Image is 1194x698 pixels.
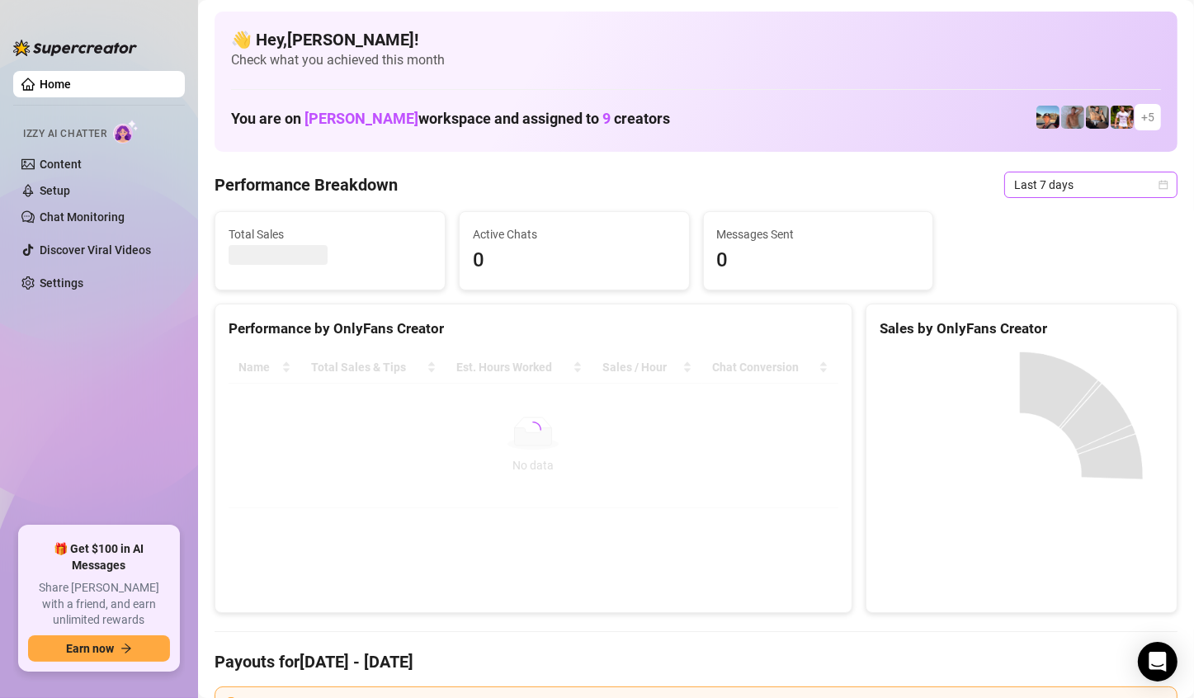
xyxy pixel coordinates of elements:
[602,110,611,127] span: 9
[1014,172,1168,197] span: Last 7 days
[113,120,139,144] img: AI Chatter
[120,643,132,654] span: arrow-right
[40,184,70,197] a: Setup
[1111,106,1134,129] img: Hector
[1036,106,1059,129] img: Zach
[40,158,82,171] a: Content
[473,245,676,276] span: 0
[231,110,670,128] h1: You are on workspace and assigned to creators
[1138,642,1177,681] div: Open Intercom Messenger
[215,650,1177,673] h4: Payouts for [DATE] - [DATE]
[40,243,151,257] a: Discover Viral Videos
[215,173,398,196] h4: Performance Breakdown
[28,580,170,629] span: Share [PERSON_NAME] with a friend, and earn unlimited rewards
[473,225,676,243] span: Active Chats
[1159,180,1168,190] span: calendar
[522,419,544,441] span: loading
[231,51,1161,69] span: Check what you achieved this month
[40,276,83,290] a: Settings
[231,28,1161,51] h4: 👋 Hey, [PERSON_NAME] !
[13,40,137,56] img: logo-BBDzfeDw.svg
[28,635,170,662] button: Earn nowarrow-right
[304,110,418,127] span: [PERSON_NAME]
[28,541,170,573] span: 🎁 Get $100 in AI Messages
[66,642,114,655] span: Earn now
[1061,106,1084,129] img: Joey
[229,318,838,340] div: Performance by OnlyFans Creator
[717,245,920,276] span: 0
[229,225,432,243] span: Total Sales
[23,126,106,142] span: Izzy AI Chatter
[40,210,125,224] a: Chat Monitoring
[880,318,1163,340] div: Sales by OnlyFans Creator
[1086,106,1109,129] img: George
[40,78,71,91] a: Home
[1141,108,1154,126] span: + 5
[717,225,920,243] span: Messages Sent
